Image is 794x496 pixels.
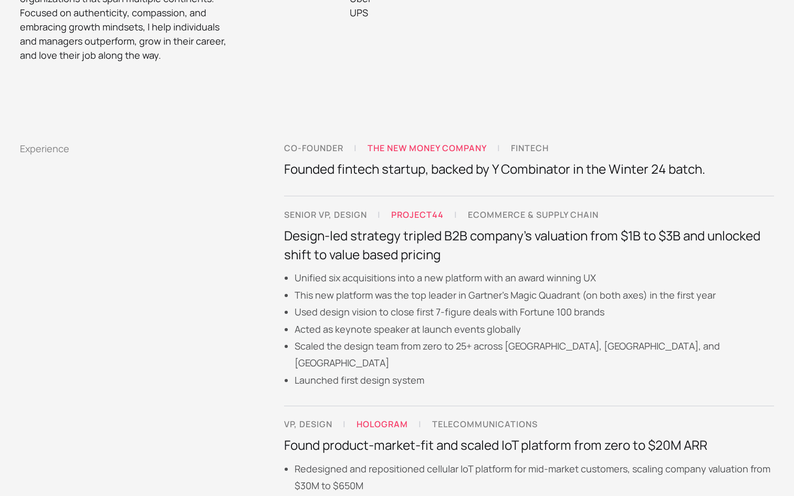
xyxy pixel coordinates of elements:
p: | [378,208,391,221]
li: Launched first design system [295,372,775,388]
p: | [354,142,368,154]
li: Acted as keynote speaker at launch events globally [295,321,775,337]
li: Scaled the design team from zero to 25+ across [GEOGRAPHIC_DATA], [GEOGRAPHIC_DATA], and [GEOGRAP... [295,337,775,372]
li: Used design vision to close first 7-figure deals with Fortune 100 brands [295,303,775,320]
li: Redesigned and repositioned cellular IoT platform for mid-market customers, scaling company valua... [295,460,775,494]
p: fintech [511,142,559,154]
p: ecommerce & supply chain [468,208,609,221]
p: Co-founder [284,142,354,154]
p: | [343,418,357,430]
a: THE NEW MONEY COMPANY [368,144,487,152]
p: Found product-market-fit and scaled IoT platform from zero to $20M ARR [284,436,775,455]
p: Senior VP, design [284,208,378,221]
p: | [419,418,432,430]
p: | [497,142,511,154]
p: | [454,208,468,221]
li: This new platform was the top leader in Gartner's Magic Quadrant (on both axes) in the first year [295,287,775,303]
p: Design-led strategy tripled B2B company's valuation from $1B to $3B and unlocked shift to value b... [284,226,775,265]
p: Founded fintech startup, backed by Y Combinator in the Winter 24 batch. [284,160,705,178]
p: TELECOMMUNICATIONS [432,418,548,430]
p: VP, Design [284,418,343,430]
a: project44 [391,210,444,219]
a: HOLOGRAM [357,420,408,428]
li: Unified six acquisitions into a new platform with an award winning UX [295,269,775,286]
